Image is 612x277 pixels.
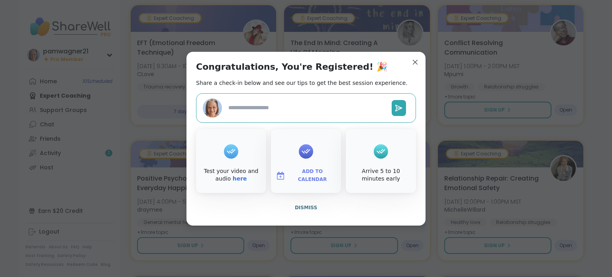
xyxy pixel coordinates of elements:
button: Add to Calendar [273,167,339,184]
button: Dismiss [196,199,416,216]
img: pamwagner21 [203,98,222,118]
div: Arrive 5 to 10 minutes early [347,167,414,183]
div: Test your video and audio [198,167,265,183]
h2: Share a check-in below and see our tips to get the best session experience. [196,79,408,87]
span: Add to Calendar [288,168,336,183]
a: here [233,175,247,182]
h1: Congratulations, You're Registered! 🎉 [196,61,387,73]
img: ShareWell Logomark [276,171,285,181]
span: Dismiss [295,205,317,210]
